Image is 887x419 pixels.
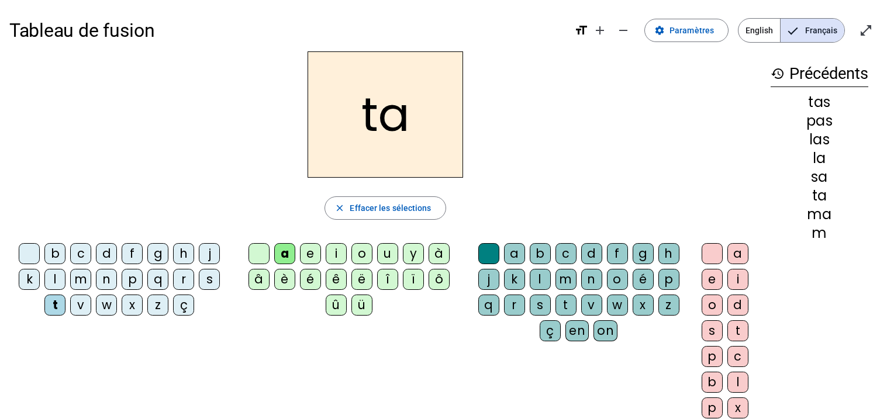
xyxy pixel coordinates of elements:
div: p [702,397,723,418]
button: Diminuer la taille de la police [612,19,635,42]
div: à [429,243,450,264]
div: b [44,243,65,264]
h2: ta [308,51,463,178]
div: tas [771,95,868,109]
button: Effacer les sélections [325,196,446,220]
button: Entrer en plein écran [854,19,878,42]
div: en [565,320,589,341]
div: î [377,269,398,290]
div: n [96,269,117,290]
div: â [249,269,270,290]
div: v [581,295,602,316]
mat-icon: close [334,203,345,213]
div: z [147,295,168,316]
div: pas [771,114,868,128]
div: r [173,269,194,290]
div: l [44,269,65,290]
div: a [274,243,295,264]
div: d [581,243,602,264]
div: h [658,243,679,264]
div: u [377,243,398,264]
button: Paramètres [644,19,729,42]
div: l [530,269,551,290]
div: f [607,243,628,264]
div: sa [771,170,868,184]
div: é [300,269,321,290]
div: m [555,269,577,290]
div: x [633,295,654,316]
div: p [658,269,679,290]
div: t [44,295,65,316]
div: x [727,397,748,418]
div: t [727,320,748,341]
mat-icon: settings [654,25,665,36]
div: ta [771,189,868,203]
div: ô [429,269,450,290]
span: Français [781,19,844,42]
div: g [633,243,654,264]
span: English [738,19,780,42]
div: la [771,151,868,165]
div: k [504,269,525,290]
div: las [771,133,868,147]
div: b [530,243,551,264]
div: x [122,295,143,316]
div: s [199,269,220,290]
div: p [702,346,723,367]
div: h [173,243,194,264]
div: e [702,269,723,290]
div: i [326,243,347,264]
div: q [478,295,499,316]
div: è [274,269,295,290]
h1: Tableau de fusion [9,12,565,49]
div: û [326,295,347,316]
div: g [147,243,168,264]
div: j [199,243,220,264]
div: p [122,269,143,290]
div: q [147,269,168,290]
div: t [555,295,577,316]
mat-icon: format_size [574,23,588,37]
div: w [96,295,117,316]
div: w [607,295,628,316]
div: i [727,269,748,290]
div: é [633,269,654,290]
div: a [727,243,748,264]
div: e [300,243,321,264]
div: a [504,243,525,264]
div: d [727,295,748,316]
div: z [658,295,679,316]
div: ç [173,295,194,316]
div: f [122,243,143,264]
div: d [96,243,117,264]
div: m [70,269,91,290]
div: ma [771,207,868,221]
div: v [70,295,91,316]
div: c [727,346,748,367]
button: Augmenter la taille de la police [588,19,612,42]
div: ê [326,269,347,290]
div: ç [540,320,561,341]
div: m [771,226,868,240]
div: ï [403,269,424,290]
mat-icon: remove [616,23,630,37]
mat-icon: add [593,23,607,37]
div: ü [351,295,372,316]
div: r [504,295,525,316]
div: l [727,372,748,393]
div: o [702,295,723,316]
mat-button-toggle-group: Language selection [738,18,845,43]
div: s [702,320,723,341]
mat-icon: open_in_full [859,23,873,37]
div: s [530,295,551,316]
span: Effacer les sélections [350,201,431,215]
div: n [581,269,602,290]
div: on [593,320,617,341]
div: k [19,269,40,290]
div: o [351,243,372,264]
div: c [555,243,577,264]
div: ë [351,269,372,290]
span: Paramètres [669,23,714,37]
div: o [607,269,628,290]
div: y [403,243,424,264]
